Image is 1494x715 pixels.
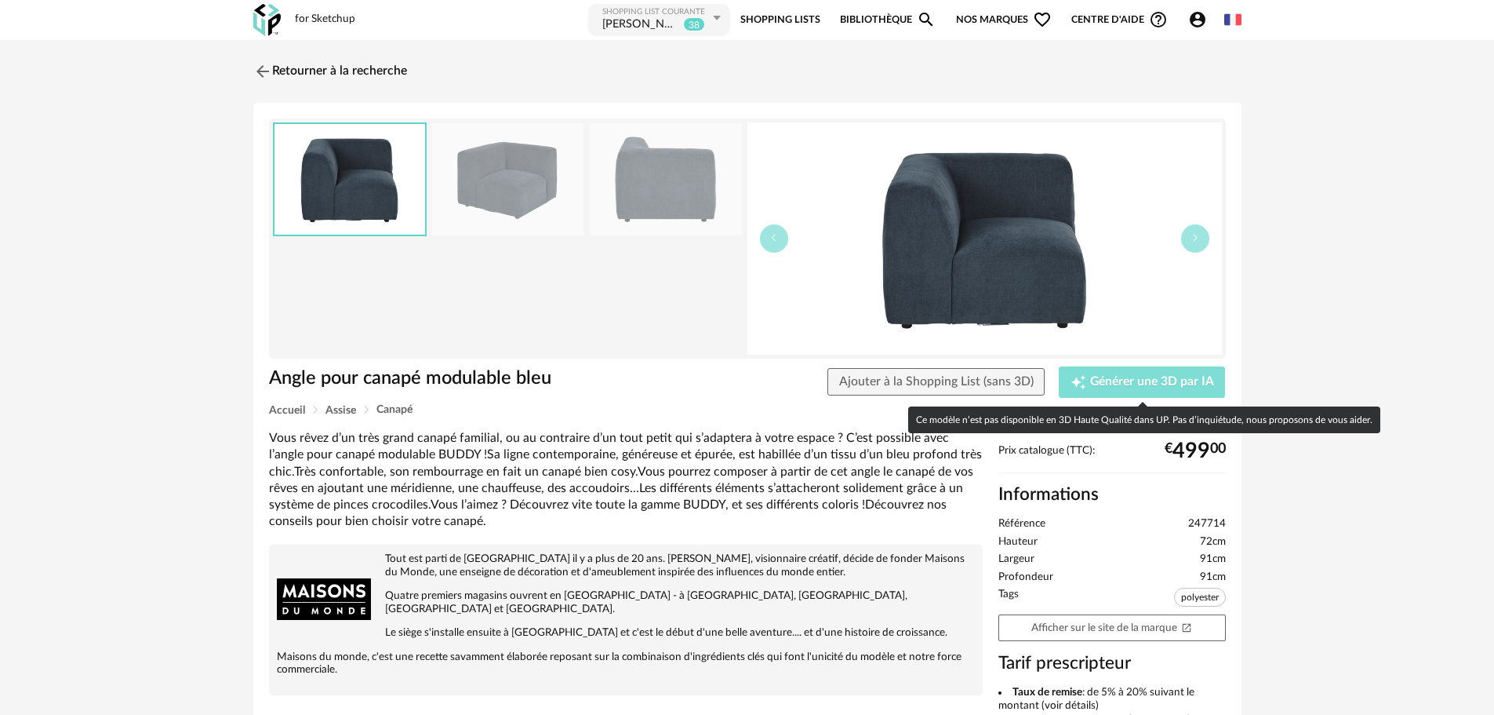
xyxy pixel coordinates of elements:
[277,651,975,677] p: Maisons du monde, c'est une recette savamment élaborée reposant sur la combinaison d'ingrédients ...
[998,571,1053,585] span: Profondeur
[295,13,355,27] div: for Sketchup
[253,54,407,89] a: Retourner à la recherche
[998,588,1019,611] span: Tags
[747,122,1222,355] img: angle-pour-canape-modulable-bleu-1000-7-33-247714_4.jpg
[325,405,356,416] span: Assise
[998,483,1226,506] h2: Informations
[1149,10,1168,29] span: Help Circle Outline icon
[376,404,413,415] span: Canapé
[998,553,1034,567] span: Largeur
[269,430,983,531] div: Vous rêvez d’un très grand canapé familial, ou au contraire d’un tout petit qui s’adaptera à votr...
[1200,553,1226,567] span: 91cm
[1090,376,1214,389] span: Générer une 3D par IA
[590,123,742,235] img: angle-pour-canape-modulable-bleu-1000-7-33-247714_6.jpg
[431,123,583,235] img: angle-pour-canape-modulable-bleu-1000-7-33-247714_5.jpg
[840,2,936,38] a: BibliothèqueMagnify icon
[827,368,1045,396] button: Ajouter à la Shopping List (sans 3D)
[1200,571,1226,585] span: 91cm
[683,17,705,31] sup: 38
[1188,10,1214,29] span: Account Circle icon
[277,626,975,640] p: Le siège s'installe ensuite à [GEOGRAPHIC_DATA] et c'est le début d'une belle aventure.... et d'u...
[998,517,1045,531] span: Référence
[1200,535,1226,549] span: 72cm
[277,553,975,579] p: Tout est parti de [GEOGRAPHIC_DATA] il y a plus de 20 ans. [PERSON_NAME], visionnaire créatif, dé...
[1071,374,1086,390] span: Creation icon
[1012,687,1082,698] b: Taux de remise
[998,535,1038,549] span: Hauteur
[908,407,1380,433] div: Ce modèle n’est pas disponible en 3D Haute Qualité dans UP. Pas d’inquiétude, nous proposons de v...
[998,615,1226,642] a: Afficher sur le site de la marqueOpen In New icon
[253,62,272,81] img: svg+xml;base64,PHN2ZyB3aWR0aD0iMjQiIGhlaWdodD0iMjQiIHZpZXdCb3g9IjAgMCAyNCAyNCIgZmlsbD0ibm9uZSIgeG...
[277,589,975,616] p: Quatre premiers magasins ouvrent en [GEOGRAPHIC_DATA] - à [GEOGRAPHIC_DATA], [GEOGRAPHIC_DATA], [...
[269,367,659,391] h1: Angle pour canapé modulable bleu
[269,404,1226,416] div: Breadcrumb
[277,553,371,647] img: brand logo
[253,4,281,36] img: OXP
[1071,10,1168,29] span: Centre d'aideHelp Circle Outline icon
[1188,10,1207,29] span: Account Circle icon
[602,17,680,33] div: FRETIER MELANIE
[1174,588,1226,607] span: polyester
[839,375,1034,388] span: Ajouter à la Shopping List (sans 3D)
[274,124,425,235] img: angle-pour-canape-modulable-bleu-1000-7-33-247714_4.jpg
[998,652,1226,675] h3: Tarif prescripteur
[917,10,936,29] span: Magnify icon
[740,2,820,38] a: Shopping Lists
[1059,367,1225,398] button: Creation icon Générer une 3D par IA
[956,2,1052,38] span: Nos marques
[269,405,305,416] span: Accueil
[1181,622,1192,633] span: Open In New icon
[1165,445,1226,458] div: € 00
[1188,517,1226,531] span: 247714
[998,444,1226,473] div: Prix catalogue (TTC):
[1172,445,1210,458] span: 499
[1033,10,1052,29] span: Heart Outline icon
[602,7,709,17] div: Shopping List courante
[998,686,1226,713] li: : de 5% à 20% suivant le montant (voir détails)
[1224,11,1241,28] img: fr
